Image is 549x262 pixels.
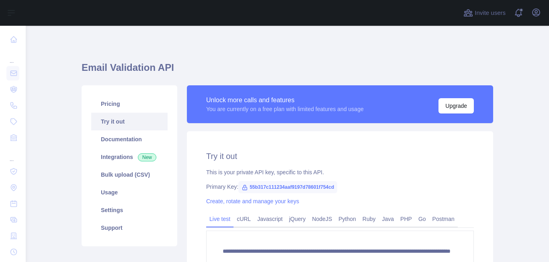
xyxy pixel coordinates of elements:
[91,201,168,219] a: Settings
[415,212,429,225] a: Go
[6,48,19,64] div: ...
[429,212,458,225] a: Postman
[206,168,474,176] div: This is your private API key, specific to this API.
[206,105,364,113] div: You are currently on a free plan with limited features and usage
[91,130,168,148] a: Documentation
[91,184,168,201] a: Usage
[475,8,506,18] span: Invite users
[379,212,397,225] a: Java
[206,198,299,204] a: Create, rotate and manage your keys
[234,212,254,225] a: cURL
[91,219,168,237] a: Support
[91,113,168,130] a: Try it out
[359,212,379,225] a: Ruby
[254,212,286,225] a: Javascript
[335,212,359,225] a: Python
[91,95,168,113] a: Pricing
[438,98,474,113] button: Upgrade
[286,212,309,225] a: jQuery
[82,61,493,80] h1: Email Validation API
[206,212,234,225] a: Live test
[138,153,156,161] span: New
[91,166,168,184] a: Bulk upload (CSV)
[206,95,364,105] div: Unlock more calls and features
[206,151,474,162] h2: Try it out
[206,183,474,191] div: Primary Key:
[238,181,337,193] span: 55b317c111234aaf9197d78601f754cd
[397,212,415,225] a: PHP
[6,146,19,163] div: ...
[91,148,168,166] a: Integrations New
[309,212,335,225] a: NodeJS
[462,6,507,19] button: Invite users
